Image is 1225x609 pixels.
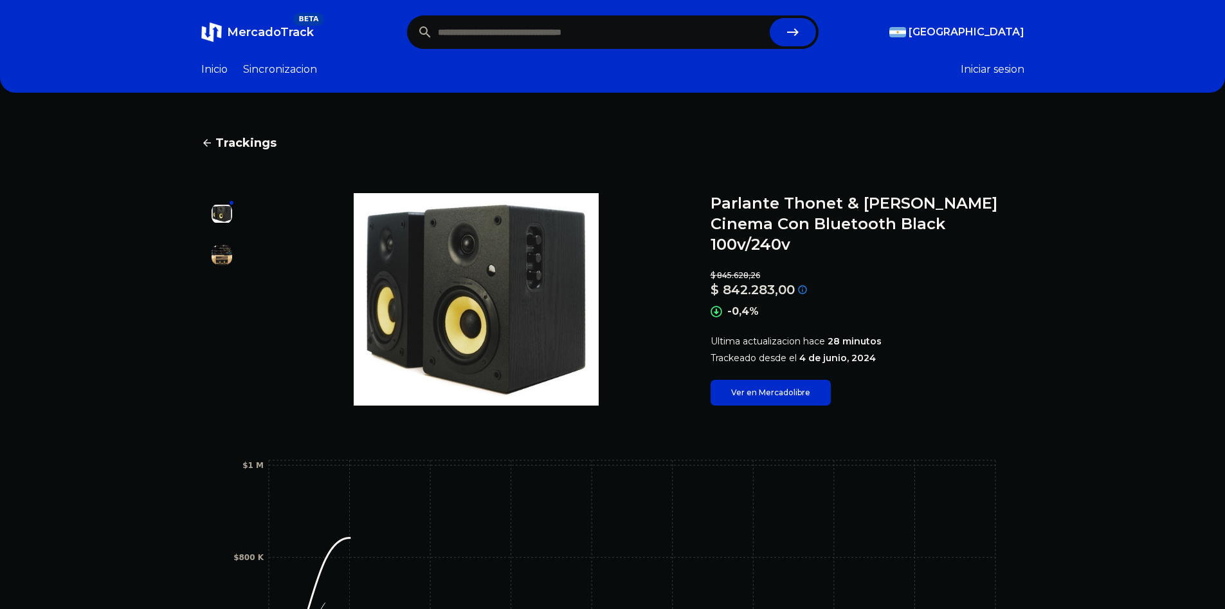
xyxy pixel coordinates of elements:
[711,270,1024,281] p: $ 845.628,26
[909,24,1024,40] span: [GEOGRAPHIC_DATA]
[711,380,831,406] a: Ver en Mercadolibre
[711,281,795,299] p: $ 842.283,00
[212,245,232,265] img: Parlante Thonet & Vander Kurbis Cinema Con Bluetooth Black 100v/240v
[889,24,1024,40] button: [GEOGRAPHIC_DATA]
[961,62,1024,77] button: Iniciar sesion
[233,553,264,562] tspan: $800 K
[215,134,277,152] span: Trackings
[711,193,1024,255] h1: Parlante Thonet & [PERSON_NAME] Cinema Con Bluetooth Black 100v/240v
[243,62,317,77] a: Sincronizacion
[268,193,685,406] img: Parlante Thonet & Vander Kurbis Cinema Con Bluetooth Black 100v/240v
[828,335,882,347] span: 28 minutos
[201,62,228,77] a: Inicio
[293,13,323,26] span: BETA
[212,203,232,224] img: Parlante Thonet & Vander Kurbis Cinema Con Bluetooth Black 100v/240v
[201,22,222,42] img: MercadoTrack
[799,352,876,364] span: 4 de junio, 2024
[242,461,264,470] tspan: $1 M
[711,335,825,347] span: Ultima actualizacion hace
[889,27,906,37] img: Argentina
[227,25,314,39] span: MercadoTrack
[201,134,1024,152] a: Trackings
[711,352,797,364] span: Trackeado desde el
[727,304,759,319] p: -0,4%
[201,22,314,42] a: MercadoTrackBETA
